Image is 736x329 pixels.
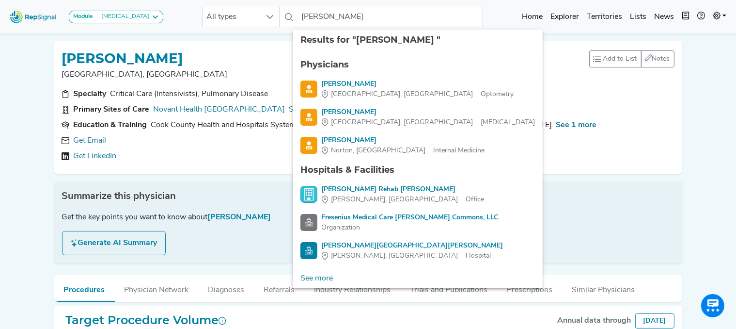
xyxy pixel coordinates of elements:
img: Hospital Search Icon [300,242,317,259]
button: Diagnoses [199,275,254,301]
div: Primary Sites of Care [74,104,150,115]
a: Get LinkedIn [74,150,117,162]
button: Similar Physicians [563,275,645,301]
span: All types [203,7,261,27]
div: Office [321,195,484,205]
img: Physician Search Icon [300,137,317,154]
a: Home [518,7,547,27]
div: toolbar [589,50,674,67]
a: Territories [583,7,626,27]
a: Explorer [547,7,583,27]
li: Arya Newberry [293,75,543,103]
span: Summarize this physician [62,189,176,204]
button: Physician Network [115,275,199,301]
li: Ashley Newberry [293,103,543,132]
h1: [PERSON_NAME] [62,50,183,67]
div: Physicians [300,58,535,71]
a: [PERSON_NAME][GEOGRAPHIC_DATA], [GEOGRAPHIC_DATA]Optometry [300,79,535,99]
a: [PERSON_NAME]Norton, [GEOGRAPHIC_DATA]Internal Medicine [300,135,535,156]
img: Facility Search Icon [300,214,317,231]
span: [PERSON_NAME], [GEOGRAPHIC_DATA] [331,251,458,261]
h2: Target Procedure Volume [66,313,227,328]
button: Module[MEDICAL_DATA] [69,11,163,23]
a: See more [293,269,341,288]
div: Annual data through [558,315,631,327]
button: Referrals [254,275,305,301]
input: Search a physician or facility [298,7,483,27]
img: Office Search Icon [300,186,317,203]
span: [PERSON_NAME] [208,214,271,221]
strong: Module [73,14,93,19]
span: See 1 more [556,121,597,129]
li: Brian Newberry [293,132,543,160]
div: [PERSON_NAME] [321,107,535,117]
div: Hospitals & Facilities [300,164,535,177]
div: [PERSON_NAME] [321,79,514,89]
span: Add to List [603,54,637,64]
span: Notes [652,55,670,63]
div: Specialty [74,88,107,100]
a: News [650,7,678,27]
span: [GEOGRAPHIC_DATA], [GEOGRAPHIC_DATA] [331,89,473,99]
button: Generate AI Summary [62,231,166,255]
button: Intel Book [678,7,693,27]
button: Notes [641,50,674,67]
button: Procedures [54,275,115,302]
div: Internal Medicine [321,146,485,156]
a: Fresenius Medical Care [PERSON_NAME] Commons, LLCOrganization [300,213,535,233]
a: Get Email [74,135,107,147]
a: Novant Health [GEOGRAPHIC_DATA] [154,104,285,115]
span: Results for "[PERSON_NAME] " [300,34,440,45]
div: [MEDICAL_DATA] [321,117,535,128]
div: Critical Care (Intensivists), Pulmonary Disease [110,88,268,100]
div: Optometry [321,89,514,99]
li: Helen Newberry Joy Hospital [293,237,543,265]
div: Education & Training [74,119,147,131]
li: Fresenius Medical Care Newberry Commons, LLC [293,209,543,237]
div: Organization [321,223,498,233]
span: [GEOGRAPHIC_DATA], [GEOGRAPHIC_DATA] [331,117,473,128]
img: Physician Search Icon [300,81,317,98]
button: Add to List [589,50,642,67]
p: [GEOGRAPHIC_DATA], [GEOGRAPHIC_DATA] [62,69,589,81]
div: [PERSON_NAME] Rehab [PERSON_NAME] [321,184,484,195]
img: Physician Search Icon [300,109,317,126]
div: Get the key points you want to know about [62,212,674,223]
div: Fresenius Medical Care [PERSON_NAME] Commons, LLC [321,213,498,223]
span: [PERSON_NAME], [GEOGRAPHIC_DATA] [331,195,458,205]
a: [PERSON_NAME] Rehab [PERSON_NAME][PERSON_NAME], [GEOGRAPHIC_DATA]Office [300,184,535,205]
a: Salem Chest Specialists [289,104,371,115]
div: [MEDICAL_DATA] [97,13,149,21]
span: Norton, [GEOGRAPHIC_DATA] [331,146,425,156]
a: [PERSON_NAME][GEOGRAPHIC_DATA], [GEOGRAPHIC_DATA][MEDICAL_DATA] [300,107,535,128]
div: [DATE] [635,313,674,329]
a: Lists [626,7,650,27]
div: Hospital [321,251,503,261]
li: Avery Rehab Newberry [293,181,543,209]
a: [PERSON_NAME][GEOGRAPHIC_DATA][PERSON_NAME][PERSON_NAME], [GEOGRAPHIC_DATA]Hospital [300,241,535,261]
div: [PERSON_NAME][GEOGRAPHIC_DATA][PERSON_NAME] [321,241,503,251]
div: [PERSON_NAME] [321,135,485,146]
div: Cook County Health and Hospitals System Fellowship, pulmonary disease and critical care medicine ... [151,119,552,131]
